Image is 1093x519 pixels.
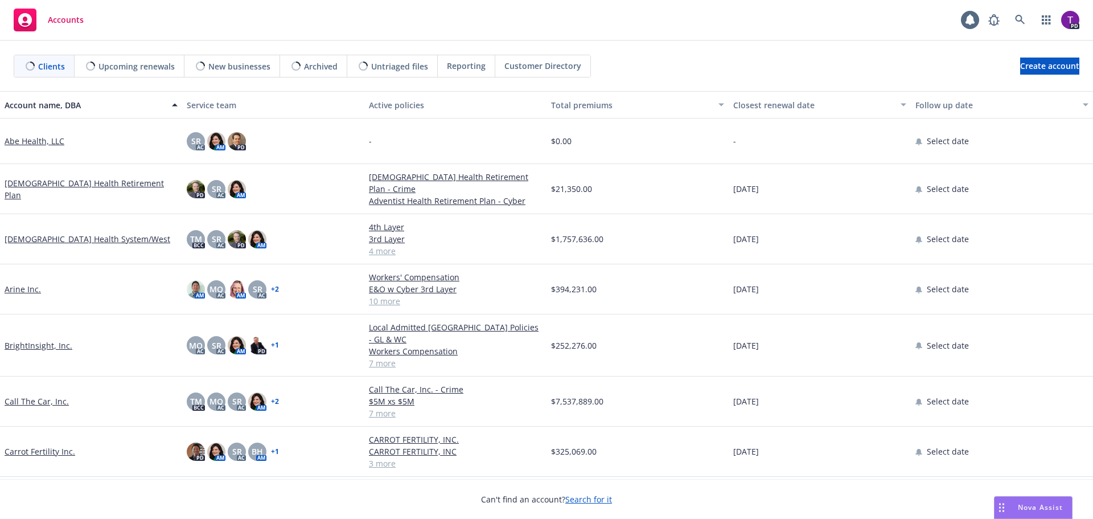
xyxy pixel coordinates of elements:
[369,135,372,147] span: -
[187,180,205,198] img: photo
[927,283,969,295] span: Select date
[228,230,246,248] img: photo
[369,446,542,457] a: CARROT FERTILITY, INC
[207,443,225,461] img: photo
[5,99,165,111] div: Account name, DBA
[271,398,279,405] a: + 2
[38,60,65,72] span: Clients
[927,446,969,457] span: Select date
[5,135,64,147] a: Abe Health, LLC
[189,340,203,352] span: MQ
[187,99,360,111] div: Service team
[927,183,969,195] span: Select date
[733,183,759,195] span: [DATE]
[369,457,542,469] a: 3 more
[228,132,246,150] img: photo
[369,283,542,295] a: E&O w Cyber 3rd Layer
[48,15,84,24] span: Accounts
[369,434,542,446] a: CARROT FERTILITY, INC.
[369,245,542,257] a: 4 more
[551,135,572,147] span: $0.00
[271,448,279,455] a: + 1
[9,4,88,36] a: Accounts
[1020,55,1079,77] span: Create account
[369,171,542,195] a: [DEMOGRAPHIC_DATA] Health Retirement Plan - Crime
[304,60,338,72] span: Archived
[228,280,246,299] img: photo
[915,99,1076,111] div: Follow up date
[248,336,266,354] img: photo
[551,395,603,407] span: $7,537,889.00
[733,99,894,111] div: Closest renewal date
[5,446,75,457] a: Carrot Fertility Inc.
[369,295,542,307] a: 10 more
[565,494,612,505] a: Search for it
[212,183,221,195] span: SR
[232,446,242,457] span: SR
[911,91,1093,118] button: Follow up date
[481,493,612,505] span: Can't find an account?
[733,283,759,295] span: [DATE]
[208,60,270,72] span: New businesses
[190,395,202,407] span: TM
[228,336,246,354] img: photo
[209,395,223,407] span: MQ
[733,395,759,407] span: [DATE]
[546,91,729,118] button: Total premiums
[5,233,170,245] a: [DEMOGRAPHIC_DATA] Health System/West
[369,271,542,283] a: Workers' Compensation
[729,91,911,118] button: Closest renewal date
[551,283,597,295] span: $394,231.00
[551,340,597,352] span: $252,276.00
[733,340,759,352] span: [DATE]
[207,132,225,150] img: photo
[252,446,263,457] span: BH
[369,407,542,419] a: 7 more
[369,357,542,369] a: 7 more
[5,395,69,407] a: Call The Car, Inc.
[271,342,279,349] a: + 1
[369,233,542,245] a: 3rd Layer
[369,99,542,111] div: Active policies
[995,497,1009,518] div: Drag to move
[927,395,969,407] span: Select date
[733,135,736,147] span: -
[98,60,175,72] span: Upcoming renewals
[248,230,266,248] img: photo
[983,9,1005,31] a: Report a Bug
[927,135,969,147] span: Select date
[551,183,592,195] span: $21,350.00
[994,496,1073,519] button: Nova Assist
[271,286,279,293] a: + 2
[364,91,546,118] button: Active policies
[369,383,542,395] a: Call The Car, Inc. - Crime
[187,443,205,461] img: photo
[5,340,72,352] a: BrightInsight, Inc.
[551,99,712,111] div: Total premiums
[1009,9,1032,31] a: Search
[369,221,542,233] a: 4th Layer
[369,195,542,207] a: Adventist Health Retirement Plan - Cyber
[733,233,759,245] span: [DATE]
[1018,502,1063,512] span: Nova Assist
[212,233,221,245] span: SR
[232,395,242,407] span: SR
[253,283,262,295] span: SR
[5,177,178,201] a: [DEMOGRAPHIC_DATA] Health Retirement Plan
[1020,58,1079,75] a: Create account
[369,395,542,407] a: $5M xs $5M
[187,280,205,299] img: photo
[1061,11,1079,29] img: photo
[369,321,542,345] a: Local Admitted [GEOGRAPHIC_DATA] Policies - GL & WC
[447,60,486,72] span: Reporting
[248,393,266,411] img: photo
[551,233,603,245] span: $1,757,636.00
[228,180,246,198] img: photo
[551,446,597,457] span: $325,069.00
[5,283,41,295] a: Arine Inc.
